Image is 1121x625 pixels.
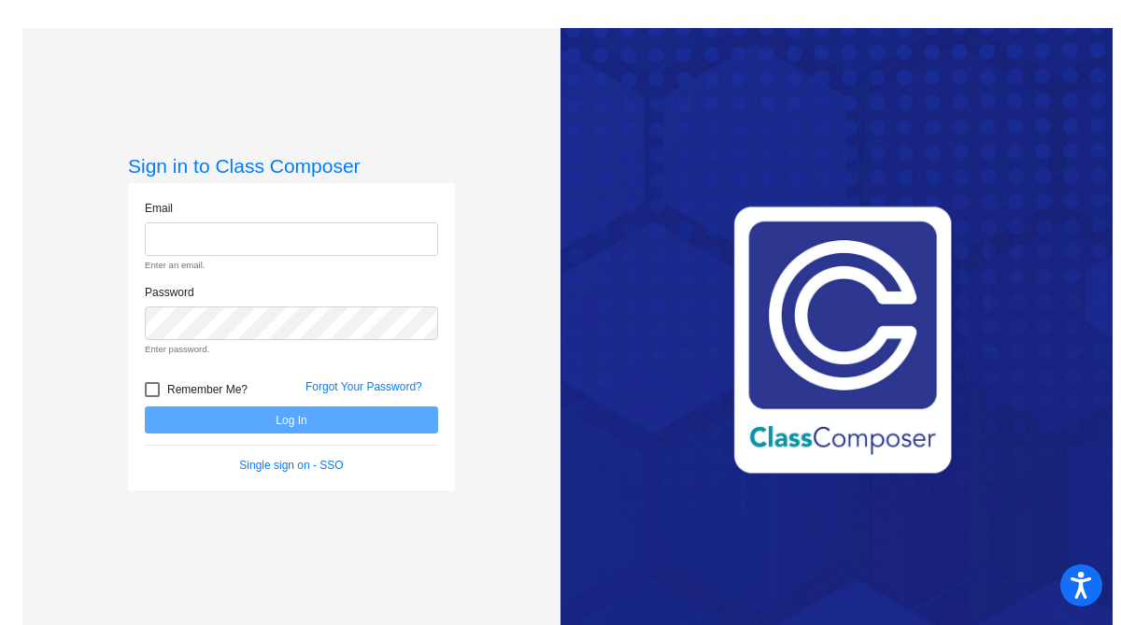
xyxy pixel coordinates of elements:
[167,378,248,401] span: Remember Me?
[145,200,173,217] label: Email
[145,284,194,301] label: Password
[305,380,422,393] a: Forgot Your Password?
[145,406,438,433] button: Log In
[239,459,343,472] a: Single sign on - SSO
[128,154,455,178] h3: Sign in to Class Composer
[145,259,438,272] small: Enter an email.
[145,343,438,356] small: Enter password.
